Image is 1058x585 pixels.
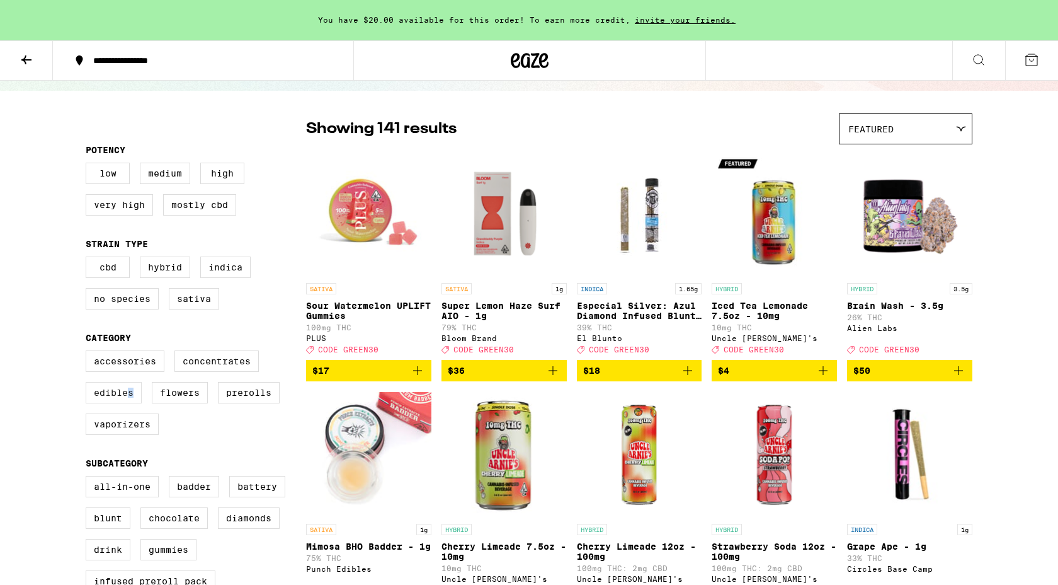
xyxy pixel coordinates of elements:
p: 3.5g [950,283,972,294]
label: CBD [86,257,130,278]
img: Uncle Arnie's - Cherry Limeade 7.5oz - 10mg [441,391,567,518]
div: Alien Labs [847,324,972,332]
p: 39% THC [577,323,702,332]
a: Open page for Super Lemon Haze Surf AIO - 1g from Bloom Brand [441,151,567,360]
p: Iced Tea Lemonade 7.5oz - 10mg [712,301,837,321]
img: Uncle Arnie's - Cherry Limeade 12oz - 100mg [577,391,702,518]
p: 1g [957,524,972,535]
p: 100mg THC: 2mg CBD [712,564,837,572]
label: Blunt [86,507,130,529]
p: SATIVA [306,283,336,294]
p: HYBRID [712,283,742,294]
p: INDICA [577,283,607,294]
div: Uncle [PERSON_NAME]'s [712,334,837,342]
img: Uncle Arnie's - Iced Tea Lemonade 7.5oz - 10mg [712,151,837,277]
a: Open page for Iced Tea Lemonade 7.5oz - 10mg from Uncle Arnie's [712,151,837,360]
p: Super Lemon Haze Surf AIO - 1g [441,301,567,321]
label: Accessories [86,350,164,372]
span: $4 [718,366,729,376]
span: Featured [848,124,894,134]
p: Showing 141 results [306,119,457,140]
span: Hi. Need any help? [8,9,91,19]
label: Vaporizers [86,414,159,435]
a: Open page for Especial Silver: Azul Diamond Infused Blunt - 1.65g from El Blunto [577,151,702,360]
span: You have $20.00 available for this order! To earn more credit, [318,16,630,24]
span: $36 [448,366,465,376]
p: Grape Ape - 1g [847,542,972,552]
p: HYBRID [441,524,472,535]
legend: Category [86,333,131,343]
img: Circles Base Camp - Grape Ape - 1g [847,391,972,518]
span: CODE GREEN30 [318,345,378,354]
label: Sativa [169,288,219,310]
p: Strawberry Soda 12oz - 100mg [712,542,837,562]
div: Uncle [PERSON_NAME]'s [577,575,702,583]
span: $18 [583,366,600,376]
span: $50 [853,366,870,376]
img: Alien Labs - Brain Wash - 3.5g [847,151,972,277]
img: PLUS - Sour Watermelon UPLIFT Gummies [306,151,431,277]
p: Brain Wash - 3.5g [847,301,972,311]
legend: Subcategory [86,458,148,468]
span: invite your friends. [630,16,740,24]
label: Gummies [140,539,196,560]
p: SATIVA [306,524,336,535]
p: 79% THC [441,323,567,332]
p: Mimosa BHO Badder - 1g [306,542,431,552]
button: Add to bag [847,360,972,381]
label: Diamonds [218,507,280,529]
p: HYBRID [847,283,877,294]
label: Drink [86,539,130,560]
p: HYBRID [712,524,742,535]
label: Prerolls [218,382,280,403]
label: Concentrates [174,350,259,372]
label: Very High [86,194,153,216]
p: 10mg THC [712,323,837,332]
p: 33% THC [847,554,972,562]
div: Bloom Brand [441,334,567,342]
span: CODE GREEN30 [589,345,649,354]
label: Mostly CBD [163,194,236,216]
a: Open page for Brain Wash - 3.5g from Alien Labs [847,151,972,360]
p: 1g [416,524,431,535]
p: 75% THC [306,554,431,562]
div: El Blunto [577,334,702,342]
div: Circles Base Camp [847,565,972,573]
label: Low [86,163,130,184]
p: 10mg THC [441,564,567,572]
a: Open page for Sour Watermelon UPLIFT Gummies from PLUS [306,151,431,360]
label: Chocolate [140,507,208,529]
p: HYBRID [577,524,607,535]
p: Cherry Limeade 12oz - 100mg [577,542,702,562]
legend: Potency [86,145,125,155]
img: Uncle Arnie's - Strawberry Soda 12oz - 100mg [712,391,837,518]
label: Medium [140,163,190,184]
p: Especial Silver: Azul Diamond Infused Blunt - 1.65g [577,301,702,321]
div: PLUS [306,334,431,342]
label: No Species [86,288,159,310]
legend: Strain Type [86,239,148,249]
button: Add to bag [441,360,567,381]
p: SATIVA [441,283,472,294]
label: Indica [200,257,251,278]
span: CODE GREEN30 [724,345,784,354]
span: CODE GREEN30 [453,345,514,354]
div: Punch Edibles [306,565,431,573]
p: Sour Watermelon UPLIFT Gummies [306,301,431,321]
button: Add to bag [577,360,702,381]
label: Hybrid [140,257,190,278]
p: INDICA [847,524,877,535]
span: CODE GREEN30 [859,345,919,354]
label: Edibles [86,382,142,403]
label: Badder [169,476,219,497]
label: Battery [229,476,285,497]
button: Add to bag [306,360,431,381]
label: All-In-One [86,476,159,497]
img: Punch Edibles - Mimosa BHO Badder - 1g [306,391,431,518]
label: Flowers [152,382,208,403]
img: Bloom Brand - Super Lemon Haze Surf AIO - 1g [441,151,567,277]
button: Add to bag [712,360,837,381]
p: 26% THC [847,313,972,321]
span: $17 [312,366,329,376]
div: Uncle [PERSON_NAME]'s [712,575,837,583]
